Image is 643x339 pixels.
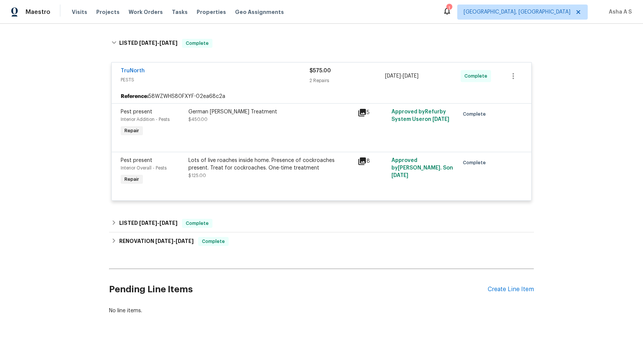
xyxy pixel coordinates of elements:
[463,110,489,118] span: Complete
[121,109,152,115] span: Pest present
[309,77,385,84] div: 2 Repairs
[403,73,419,79] span: [DATE]
[183,40,212,47] span: Complete
[188,117,208,122] span: $450.00
[121,117,170,122] span: Interior Addition - Pests
[109,214,534,232] div: LISTED [DATE]-[DATE]Complete
[358,108,387,117] div: 5
[109,31,534,55] div: LISTED [DATE]-[DATE]Complete
[155,238,173,244] span: [DATE]
[121,127,142,134] span: Repair
[188,157,353,172] div: Lots of live roaches inside home. Presence of cockroaches present. Treat for cockroaches. One-tim...
[139,220,177,226] span: -
[183,220,212,227] span: Complete
[109,232,534,250] div: RENOVATION [DATE]-[DATE]Complete
[129,8,163,16] span: Work Orders
[235,8,284,16] span: Geo Assignments
[188,108,353,116] div: German [PERSON_NAME] Treatment
[121,176,142,183] span: Repair
[121,93,149,100] b: Reference:
[119,237,194,246] h6: RENOVATION
[159,220,177,226] span: [DATE]
[159,40,177,46] span: [DATE]
[109,272,488,307] h2: Pending Line Items
[606,8,632,16] span: Asha A S
[121,158,152,163] span: Pest present
[197,8,226,16] span: Properties
[385,72,419,80] span: -
[391,158,453,178] span: Approved by [PERSON_NAME]. S on
[109,307,534,315] div: No line items.
[139,40,177,46] span: -
[72,8,87,16] span: Visits
[464,72,490,80] span: Complete
[176,238,194,244] span: [DATE]
[121,76,309,84] span: PESTS
[139,220,157,226] span: [DATE]
[188,173,206,178] span: $125.00
[96,8,120,16] span: Projects
[155,238,194,244] span: -
[488,286,534,293] div: Create Line Item
[199,238,228,245] span: Complete
[112,90,531,103] div: 58WZWHS80FXYF-02ea68c2a
[464,8,570,16] span: [GEOGRAPHIC_DATA], [GEOGRAPHIC_DATA]
[119,219,177,228] h6: LISTED
[391,109,449,122] span: Approved by Refurby System User on
[139,40,157,46] span: [DATE]
[385,73,401,79] span: [DATE]
[26,8,50,16] span: Maestro
[309,68,331,73] span: $575.00
[121,68,145,73] a: TruNorth
[432,117,449,122] span: [DATE]
[121,166,167,170] span: Interior Overall - Pests
[358,157,387,166] div: 8
[391,173,408,178] span: [DATE]
[463,159,489,166] span: Complete
[119,39,177,48] h6: LISTED
[172,9,188,15] span: Tasks
[446,5,452,12] div: 1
